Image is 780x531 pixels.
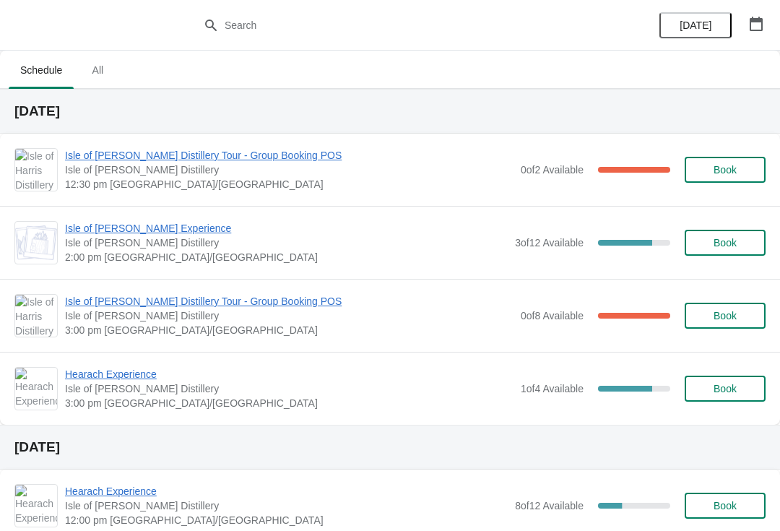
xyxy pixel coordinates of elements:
[515,237,584,249] span: 3 of 12 Available
[685,230,766,256] button: Book
[65,177,513,191] span: 12:30 pm [GEOGRAPHIC_DATA]/[GEOGRAPHIC_DATA]
[714,500,737,511] span: Book
[65,367,513,381] span: Hearach Experience
[714,164,737,176] span: Book
[14,440,766,454] h2: [DATE]
[14,104,766,118] h2: [DATE]
[65,148,513,163] span: Isle of [PERSON_NAME] Distillery Tour - Group Booking POS
[65,294,513,308] span: Isle of [PERSON_NAME] Distillery Tour - Group Booking POS
[65,221,508,236] span: Isle of [PERSON_NAME] Experience
[65,513,508,527] span: 12:00 pm [GEOGRAPHIC_DATA]/[GEOGRAPHIC_DATA]
[685,157,766,183] button: Book
[15,225,57,260] img: Isle of Harris Gin Experience | Isle of Harris Distillery | 2:00 pm Europe/London
[680,20,711,31] span: [DATE]
[685,376,766,402] button: Book
[659,12,732,38] button: [DATE]
[15,295,57,337] img: Isle of Harris Distillery Tour - Group Booking POS | Isle of Harris Distillery | 3:00 pm Europe/L...
[15,149,57,191] img: Isle of Harris Distillery Tour - Group Booking POS | Isle of Harris Distillery | 12:30 pm Europe/...
[65,236,508,250] span: Isle of [PERSON_NAME] Distillery
[79,57,116,83] span: All
[521,383,584,394] span: 1 of 4 Available
[15,485,57,527] img: Hearach Experience | Isle of Harris Distillery | 12:00 pm Europe/London
[65,381,513,396] span: Isle of [PERSON_NAME] Distillery
[65,498,508,513] span: Isle of [PERSON_NAME] Distillery
[521,310,584,321] span: 0 of 8 Available
[65,163,513,177] span: Isle of [PERSON_NAME] Distillery
[521,164,584,176] span: 0 of 2 Available
[65,250,508,264] span: 2:00 pm [GEOGRAPHIC_DATA]/[GEOGRAPHIC_DATA]
[714,310,737,321] span: Book
[224,12,585,38] input: Search
[685,493,766,519] button: Book
[685,303,766,329] button: Book
[515,500,584,511] span: 8 of 12 Available
[65,396,513,410] span: 3:00 pm [GEOGRAPHIC_DATA]/[GEOGRAPHIC_DATA]
[714,383,737,394] span: Book
[9,57,74,83] span: Schedule
[65,484,508,498] span: Hearach Experience
[714,237,737,249] span: Book
[65,308,513,323] span: Isle of [PERSON_NAME] Distillery
[65,323,513,337] span: 3:00 pm [GEOGRAPHIC_DATA]/[GEOGRAPHIC_DATA]
[15,368,57,410] img: Hearach Experience | Isle of Harris Distillery | 3:00 pm Europe/London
